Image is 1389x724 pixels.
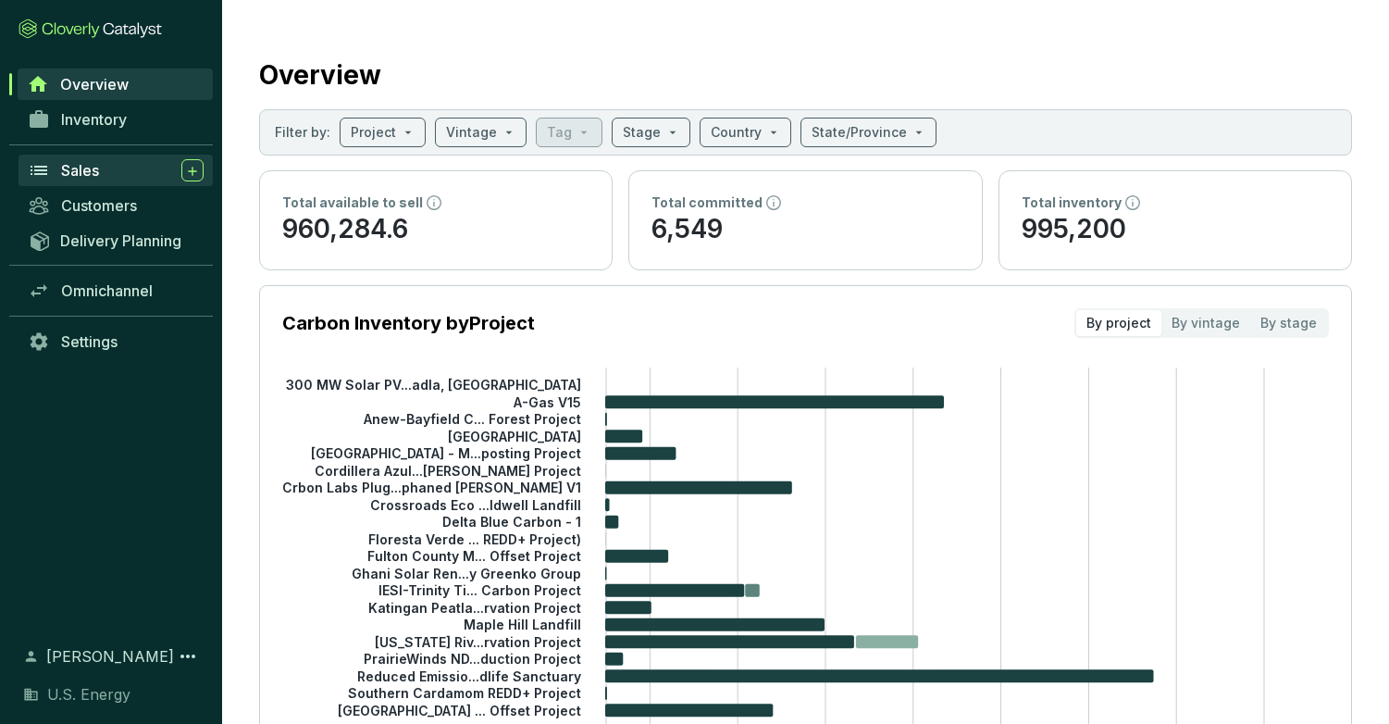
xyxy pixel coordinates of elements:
p: Total inventory [1022,193,1122,212]
tspan: PrairieWinds ND...duction Project [364,651,581,667]
span: Overview [60,75,129,94]
a: Overview [18,69,213,100]
span: U.S. Energy [47,683,130,705]
span: Settings [61,332,118,351]
tspan: [US_STATE] Riv...rvation Project [375,634,581,650]
h2: Overview [259,56,381,94]
div: By stage [1250,310,1327,336]
tspan: Cordillera Azul...[PERSON_NAME] Project [315,463,581,479]
tspan: Reduced Emissio...dlife Sanctuary [357,668,581,684]
a: Omnichannel [19,275,213,306]
tspan: IESI-Trinity Ti... Carbon Project [378,582,581,598]
p: Filter by: [275,123,330,142]
p: 6,549 [651,212,959,247]
span: Omnichannel [61,281,153,300]
div: By project [1076,310,1161,336]
span: Customers [61,196,137,215]
div: By vintage [1161,310,1250,336]
p: Tag [547,123,572,142]
tspan: Southern Cardamom REDD+ Project [348,685,581,701]
tspan: Delta Blue Carbon - 1 [442,514,581,530]
tspan: Maple Hill Landfill [464,617,581,632]
a: Customers [19,190,213,221]
p: Carbon Inventory by Project [282,310,535,336]
tspan: 300 MW Solar PV...adla, [GEOGRAPHIC_DATA] [286,377,581,393]
tspan: [GEOGRAPHIC_DATA] [448,429,581,444]
p: 995,200 [1022,212,1329,247]
tspan: Katingan Peatla...rvation Project [368,600,581,616]
tspan: Crossroads Eco ...ldwell Landfill [370,497,581,513]
span: Sales [61,161,99,180]
tspan: Ghani Solar Ren...y Greenko Group [352,566,581,581]
tspan: [GEOGRAPHIC_DATA] ... Offset Project [338,703,581,718]
span: Inventory [61,110,127,129]
tspan: A-Gas V15 [513,394,581,410]
tspan: Crbon Labs Plug...phaned [PERSON_NAME] V1 [282,480,581,495]
tspan: Anew-Bayfield C... Forest Project [363,411,581,427]
p: 960,284.6 [282,212,589,247]
div: segmented control [1074,308,1329,338]
a: Inventory [19,104,213,135]
tspan: [GEOGRAPHIC_DATA] - M...posting Project [311,445,581,461]
tspan: Fulton County M... Offset Project [367,548,581,564]
span: [PERSON_NAME] [46,645,174,668]
a: Sales [19,155,213,186]
tspan: Floresta Verde ... REDD+ Project) [368,531,581,547]
a: Delivery Planning [19,225,213,256]
p: Total committed [651,193,763,212]
a: Settings [19,326,213,357]
span: Delivery Planning [60,231,181,250]
p: Total available to sell [282,193,423,212]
